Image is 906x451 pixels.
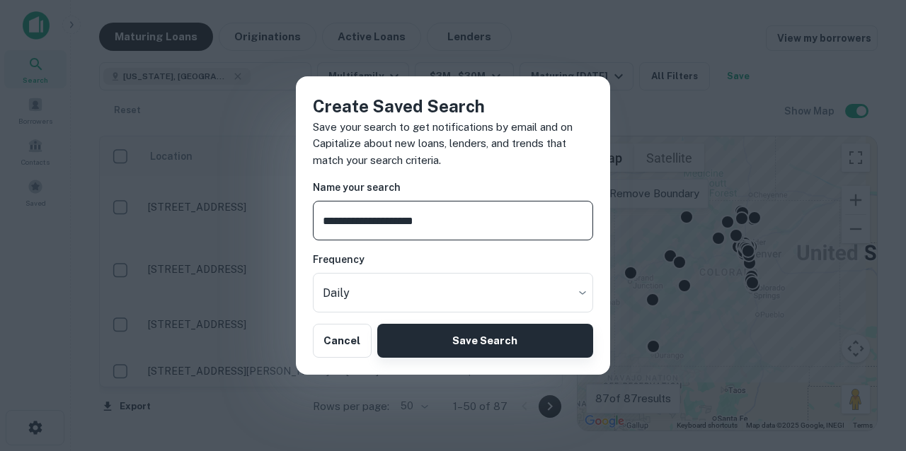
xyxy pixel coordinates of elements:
[377,324,593,358] button: Save Search
[313,180,593,195] h6: Name your search
[835,338,906,406] iframe: Chat Widget
[313,273,593,312] div: Without label
[313,119,593,169] p: Save your search to get notifications by email and on Capitalize about new loans, lenders, and tr...
[313,324,372,358] button: Cancel
[313,93,593,119] h4: Create Saved Search
[313,252,593,267] h6: Frequency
